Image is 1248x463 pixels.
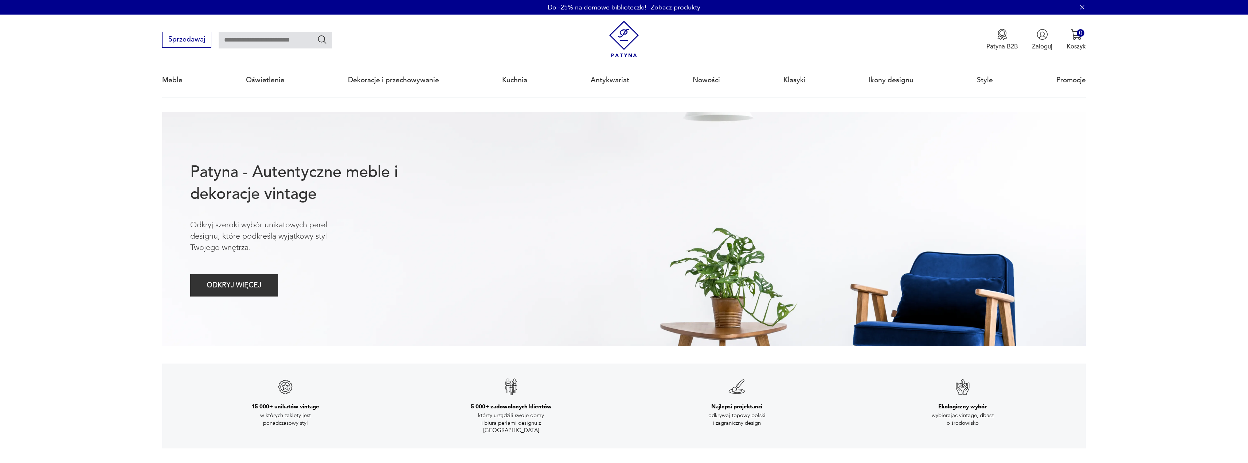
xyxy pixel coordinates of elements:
a: Style [977,63,993,97]
a: Kuchnia [502,63,527,97]
img: Znak gwarancji jakości [277,378,294,396]
a: Ikona medaluPatyna B2B [986,29,1018,51]
img: Ikona koszyka [1071,29,1082,40]
img: Ikonka użytkownika [1037,29,1048,40]
p: Do -25% na domowe biblioteczki! [548,3,646,12]
p: Odkryj szeroki wybór unikatowych pereł designu, które podkreślą wyjątkowy styl Twojego wnętrza. [190,219,356,254]
a: Ikony designu [869,63,913,97]
a: Nowości [693,63,720,97]
a: Promocje [1056,63,1086,97]
button: Szukaj [317,34,328,45]
button: Zaloguj [1032,29,1052,51]
h1: Patyna - Autentyczne meble i dekoracje vintage [190,161,426,205]
img: Znak gwarancji jakości [502,378,520,396]
img: Znak gwarancji jakości [954,378,971,396]
p: wybierając vintage, dbasz o środowisko [923,412,1003,427]
h3: Najlepsi projektanci [711,403,762,410]
button: ODKRYJ WIĘCEJ [190,274,278,297]
img: Patyna - sklep z meblami i dekoracjami vintage [606,21,642,58]
button: Sprzedawaj [162,32,211,48]
p: którzy urządzili swoje domy i biura perłami designu z [GEOGRAPHIC_DATA] [471,412,551,434]
a: Klasyki [783,63,806,97]
button: Patyna B2B [986,29,1018,51]
button: 0Koszyk [1067,29,1086,51]
p: odkrywaj topowy polski i zagraniczny design [697,412,777,427]
a: Oświetlenie [246,63,285,97]
p: Patyna B2B [986,42,1018,51]
h3: 15 000+ unikatów vintage [251,403,319,410]
a: Zobacz produkty [651,3,700,12]
h3: 5 000+ zadowolonych klientów [471,403,552,410]
img: Znak gwarancji jakości [728,378,746,396]
a: Meble [162,63,183,97]
a: ODKRYJ WIĘCEJ [190,283,278,289]
a: Sprzedawaj [162,37,211,43]
p: w których zaklęty jest ponadczasowy styl [245,412,325,427]
h3: Ekologiczny wybór [938,403,987,410]
a: Dekoracje i przechowywanie [348,63,439,97]
a: Antykwariat [591,63,629,97]
p: Koszyk [1067,42,1086,51]
div: 0 [1077,29,1084,37]
p: Zaloguj [1032,42,1052,51]
img: Ikona medalu [997,29,1008,40]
